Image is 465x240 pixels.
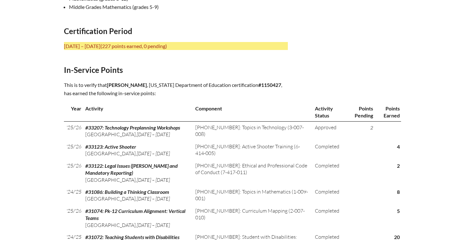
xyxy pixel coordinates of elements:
p: This is to verify that , [US_STATE] Department of Education certification , has earned the follow... [64,81,288,97]
p: [DATE] – [DATE] [64,42,288,50]
span: #31074: Pk-12 Curriculum Alignment: Vertical Teams [85,208,185,221]
span: #33207: Technology Preplanning Workshops [85,124,180,131]
span: [GEOGRAPHIC_DATA] [85,131,136,138]
td: , [83,121,193,140]
td: Completed [312,186,346,205]
td: Completed [312,160,346,186]
td: [PHONE_NUMBER]: Active Shooter Training (6-414-005) [193,141,312,160]
th: Activity [83,102,193,121]
b: #1150427 [258,82,281,88]
span: [GEOGRAPHIC_DATA] [85,195,136,202]
span: #33122: Legal Issues ([PERSON_NAME] and Mandatory Reporting) [85,163,178,176]
strong: 4 [397,144,400,150]
th: Year [64,102,83,121]
span: [DATE] – [DATE] [137,150,170,157]
td: '25/'26 [64,205,83,231]
td: '25/'26 [64,141,83,160]
th: Activity Status [312,102,346,121]
strong: 20 [394,234,400,240]
td: '25/'26 [64,160,83,186]
strong: 2 [397,163,400,169]
span: [GEOGRAPHIC_DATA] [85,150,136,157]
span: [DATE] – [DATE] [137,222,170,228]
strong: 8 [397,189,400,195]
td: [PHONE_NUMBER]: Topics in Mathematics (1-009-001) [193,186,312,205]
th: Component [193,102,312,121]
td: , [83,205,193,231]
strong: 5 [397,208,400,214]
h2: Certification Period [64,26,288,36]
td: [PHONE_NUMBER]: Topics in Technology (3-007-008) [193,121,312,140]
li: Middle Grades Mathematics (grades 5-9) [69,3,293,11]
span: [DATE] – [DATE] [137,131,170,138]
span: [GEOGRAPHIC_DATA] [85,222,136,228]
td: [PHONE_NUMBER]: Curriculum Mapping (2-007-010) [193,205,312,231]
span: [DATE] – [DATE] [137,177,170,183]
span: #31072: Teaching Students with Disabilities [85,234,179,240]
td: '24/'25 [64,186,83,205]
td: Completed [312,205,346,231]
span: [DATE] – [DATE] [137,195,170,202]
span: [PERSON_NAME] [107,82,147,88]
h2: In-Service Points [64,65,288,74]
td: [PHONE_NUMBER]: Ethical and Professional Code of Conduct (7-417-011) [193,160,312,186]
th: Points Pending [346,102,375,121]
td: Approved [312,121,346,140]
span: #33123: Active Shooter [85,144,136,150]
th: Points Earned [374,102,401,121]
span: [GEOGRAPHIC_DATA] [85,177,136,183]
td: '25/'26 [64,121,83,140]
span: (227 points earned, 0 pending) [101,43,167,49]
td: , [83,160,193,186]
strong: 2 [370,124,373,131]
td: Completed [312,141,346,160]
td: , [83,186,193,205]
span: #31086: Building a Thinking Classroom [85,189,169,195]
td: , [83,141,193,160]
